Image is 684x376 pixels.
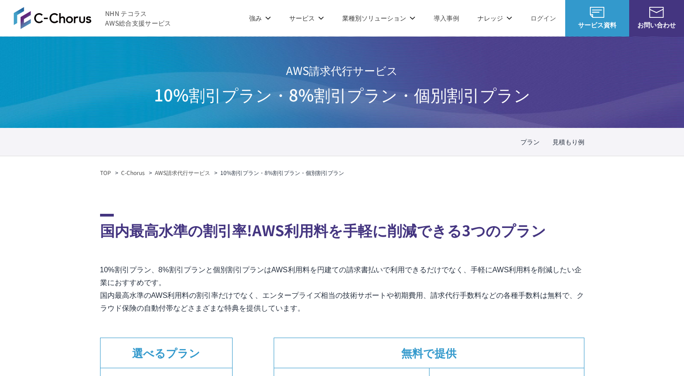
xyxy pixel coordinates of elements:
[477,13,512,23] p: ナレッジ
[121,169,145,177] a: C-Chorus
[100,214,584,241] h2: 国内最高水準の割引率!AWS利用料を手軽に削減できる3つのプラン
[249,13,271,23] p: 強み
[552,137,584,147] a: 見積もり例
[101,338,232,368] dt: 選べるプラン
[520,137,540,147] a: プラン
[220,169,344,176] em: 10%割引プラン・8%割引プラン・個別割引プラン
[274,338,584,368] dt: 無料で提供
[100,264,584,315] p: 10%割引プラン、8%割引プランと個別割引プランはAWS利用料を円建ての請求書払いで利用できるだけでなく、手軽にAWS利用料を削減したい企業におすすめです。 国内最高水準のAWS利用料の割引率だ...
[154,58,530,82] span: AWS請求代行サービス
[154,82,530,106] span: 10%割引プラン・8%割引プラン ・個別割引プラン
[155,169,210,177] a: AWS請求代行サービス
[14,7,91,29] img: AWS総合支援サービス C-Chorus
[14,7,171,29] a: AWS総合支援サービス C-Chorus NHN テコラスAWS総合支援サービス
[105,9,171,28] span: NHN テコラス AWS総合支援サービス
[565,20,629,30] span: サービス資料
[649,7,664,18] img: お問い合わせ
[289,13,324,23] p: サービス
[100,169,111,177] a: TOP
[629,20,684,30] span: お問い合わせ
[590,7,604,18] img: AWS総合支援サービス C-Chorus サービス資料
[530,13,556,23] a: ログイン
[342,13,415,23] p: 業種別ソリューション
[434,13,459,23] a: 導入事例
